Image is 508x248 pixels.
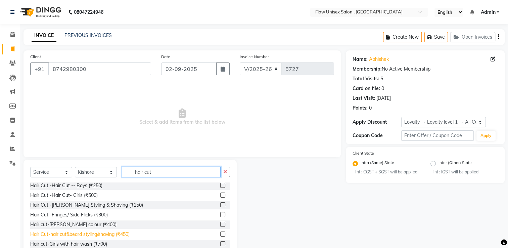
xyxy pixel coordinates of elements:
div: Name: [353,56,368,63]
a: Abhishek [369,56,389,63]
div: Points: [353,105,368,112]
div: Hair Cut -[PERSON_NAME] Styling & Shaving (₹150) [30,202,143,209]
div: 0 [369,105,372,112]
div: Total Visits: [353,75,379,82]
b: 08047224946 [74,3,103,22]
label: Inter (Other) State [438,160,472,168]
button: Create New [383,32,422,42]
div: Apply Discount [353,119,401,126]
label: Client State [353,150,374,156]
div: [DATE] [376,95,391,102]
button: Save [424,32,448,42]
div: 0 [381,85,384,92]
div: Hair Cut -Fringes/ Side Flicks (₹300) [30,211,108,218]
div: Hair Cut-hair cut&beard styling/shaving (₹450) [30,231,130,238]
button: +91 [30,63,49,75]
label: Date [161,54,170,60]
input: Search or Scan [122,167,221,177]
div: Coupon Code [353,132,401,139]
label: Invoice Number [240,54,269,60]
label: Intra (Same) State [361,160,394,168]
div: Hair cut-[PERSON_NAME] colour (₹400) [30,221,117,228]
div: Last Visit: [353,95,375,102]
a: INVOICE [32,30,56,42]
div: 5 [380,75,383,82]
small: Hint : CGST + SGST will be applied [353,169,420,175]
div: Hair cut-Girls with hair wash (₹700) [30,241,107,248]
a: PREVIOUS INVOICES [64,32,112,38]
small: Hint : IGST will be applied [430,169,498,175]
button: Open Invoices [451,32,495,42]
span: Admin [480,9,495,16]
input: Enter Offer / Coupon Code [401,130,474,141]
div: No Active Membership [353,66,498,73]
button: Apply [476,131,496,141]
label: Client [30,54,41,60]
div: Hair Cut -Hair Cut- Girls (₹500) [30,192,98,199]
span: Select & add items from the list below [30,83,334,151]
img: logo [17,3,63,22]
div: Membership: [353,66,382,73]
div: Card on file: [353,85,380,92]
div: Hair Cut -Hair Cut -- Boys (₹250) [30,182,102,189]
input: Search by Name/Mobile/Email/Code [48,63,151,75]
